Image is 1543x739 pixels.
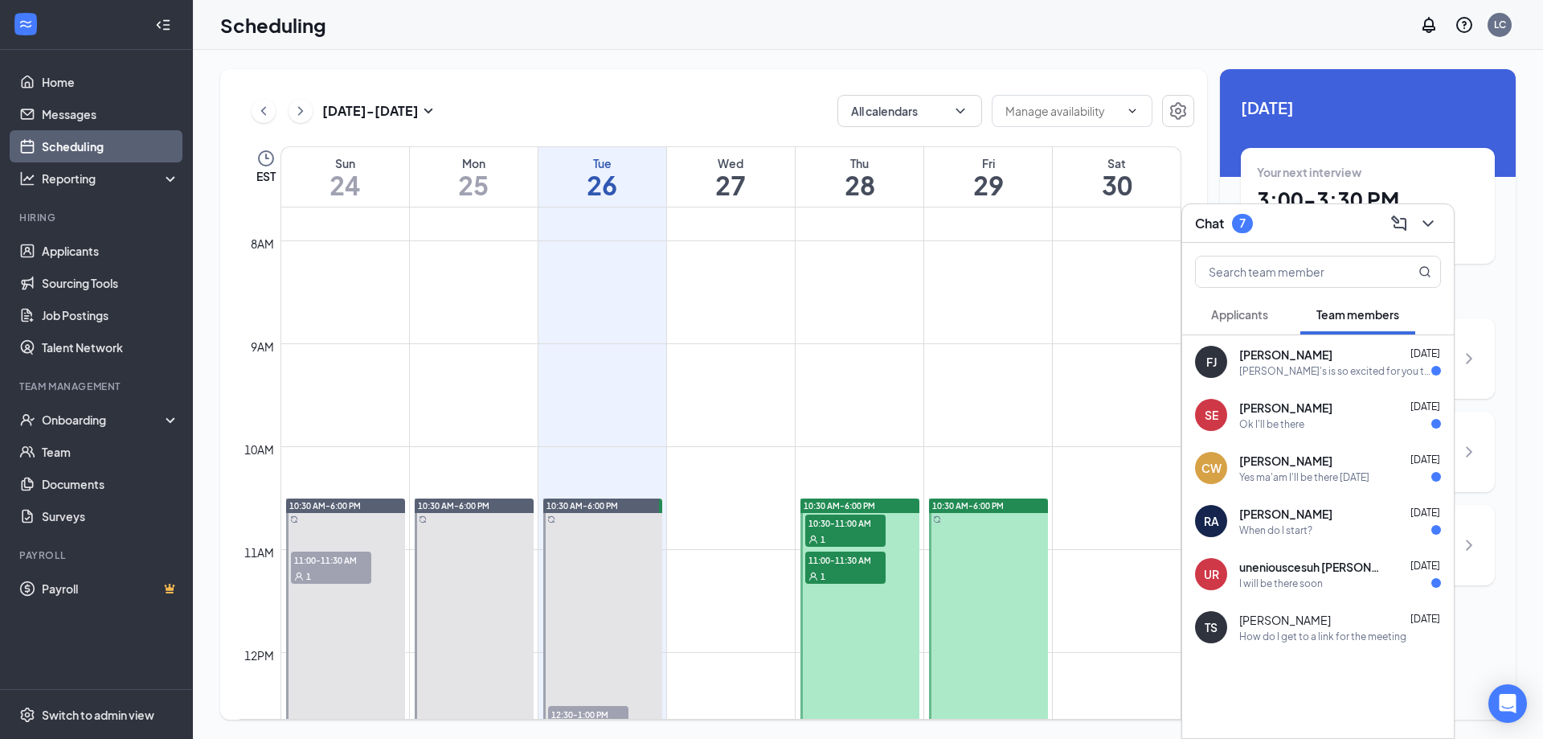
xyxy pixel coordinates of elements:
[42,130,179,162] a: Scheduling
[1239,559,1384,575] span: uneniouscesuh [PERSON_NAME]
[1239,400,1332,416] span: [PERSON_NAME]
[1053,147,1181,207] a: August 30, 2025
[1239,417,1304,431] div: Ok I'll be there
[1206,354,1217,370] div: FJ
[821,571,825,582] span: 1
[19,412,35,428] svg: UserCheck
[538,155,666,171] div: Tue
[410,155,538,171] div: Mon
[418,500,489,511] span: 10:30 AM-6:00 PM
[548,706,628,722] span: 12:30-1:00 PM
[1410,400,1440,413] span: [DATE]
[42,170,180,187] div: Reporting
[538,171,666,199] h1: 26
[1195,215,1224,232] h3: Chat
[1418,265,1431,278] svg: MagnifyingGlass
[952,103,968,119] svg: ChevronDown
[19,548,176,562] div: Payroll
[808,572,818,581] svg: User
[1455,15,1474,35] svg: QuestionInfo
[248,235,277,252] div: 8am
[42,66,179,98] a: Home
[1459,349,1479,368] svg: ChevronRight
[294,572,304,581] svg: User
[1239,364,1431,378] div: [PERSON_NAME]'s is so excited for you to join our team! Do you know anyone else who might be inte...
[1410,507,1440,519] span: [DATE]
[667,155,795,171] div: Wed
[42,299,179,331] a: Job Postings
[1126,105,1139,117] svg: ChevronDown
[1410,613,1440,625] span: [DATE]
[306,571,311,582] span: 1
[281,171,409,199] h1: 24
[1205,407,1218,423] div: SE
[1239,612,1331,628] span: [PERSON_NAME]
[291,552,371,568] span: 11:00-11:30 AM
[322,102,419,120] h3: [DATE] - [DATE]
[1053,155,1181,171] div: Sat
[18,16,34,32] svg: WorkstreamLogo
[419,101,438,121] svg: SmallChevronDown
[808,535,818,544] svg: User
[281,147,409,207] a: August 24, 2025
[1239,470,1369,484] div: Yes ma'am I'll be there [DATE]
[1316,307,1399,322] span: Team members
[1239,523,1312,537] div: When do I start?
[19,170,35,187] svg: Analysis
[1005,102,1119,120] input: Manage availability
[241,544,277,561] div: 11am
[256,101,272,121] svg: ChevronLeft
[1419,15,1439,35] svg: Notifications
[1459,536,1479,555] svg: ChevronRight
[42,500,179,532] a: Surveys
[796,147,923,207] a: August 28, 2025
[19,211,176,224] div: Hiring
[1053,171,1181,199] h1: 30
[290,515,298,523] svg: Sync
[42,468,179,500] a: Documents
[837,95,982,127] button: All calendarsChevronDown
[42,331,179,363] a: Talent Network
[155,17,171,33] svg: Collapse
[1390,214,1409,233] svg: ComposeMessage
[546,500,618,511] span: 10:30 AM-6:00 PM
[1257,164,1479,180] div: Your next interview
[42,707,154,723] div: Switch to admin view
[42,573,179,605] a: PayrollCrown
[1410,454,1440,466] span: [DATE]
[1201,460,1222,476] div: CW
[924,155,1052,171] div: Fri
[1239,453,1332,469] span: [PERSON_NAME]
[1488,684,1527,723] div: Open Intercom Messenger
[19,707,35,723] svg: Settings
[241,647,277,664] div: 12pm
[256,149,276,168] svg: Clock
[42,235,179,267] a: Applicants
[1418,214,1438,233] svg: ChevronDown
[1211,307,1268,322] span: Applicants
[667,147,795,207] a: August 27, 2025
[1239,506,1332,522] span: [PERSON_NAME]
[804,500,875,511] span: 10:30 AM-6:00 PM
[924,147,1052,207] a: August 29, 2025
[924,171,1052,199] h1: 29
[289,99,313,123] button: ChevronRight
[1162,95,1194,127] a: Settings
[256,168,276,184] span: EST
[42,267,179,299] a: Sourcing Tools
[410,147,538,207] a: August 25, 2025
[1415,211,1441,236] button: ChevronDown
[252,99,276,123] button: ChevronLeft
[796,171,923,199] h1: 28
[42,412,166,428] div: Onboarding
[248,338,277,355] div: 9am
[932,500,1004,511] span: 10:30 AM-6:00 PM
[1204,566,1219,582] div: UR
[1239,577,1323,590] div: I will be there soon
[1204,513,1219,529] div: RA
[1239,347,1332,363] span: [PERSON_NAME]
[281,155,409,171] div: Sun
[289,500,361,511] span: 10:30 AM-6:00 PM
[293,101,309,121] svg: ChevronRight
[1239,630,1406,643] div: How do I get to a link for the meeting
